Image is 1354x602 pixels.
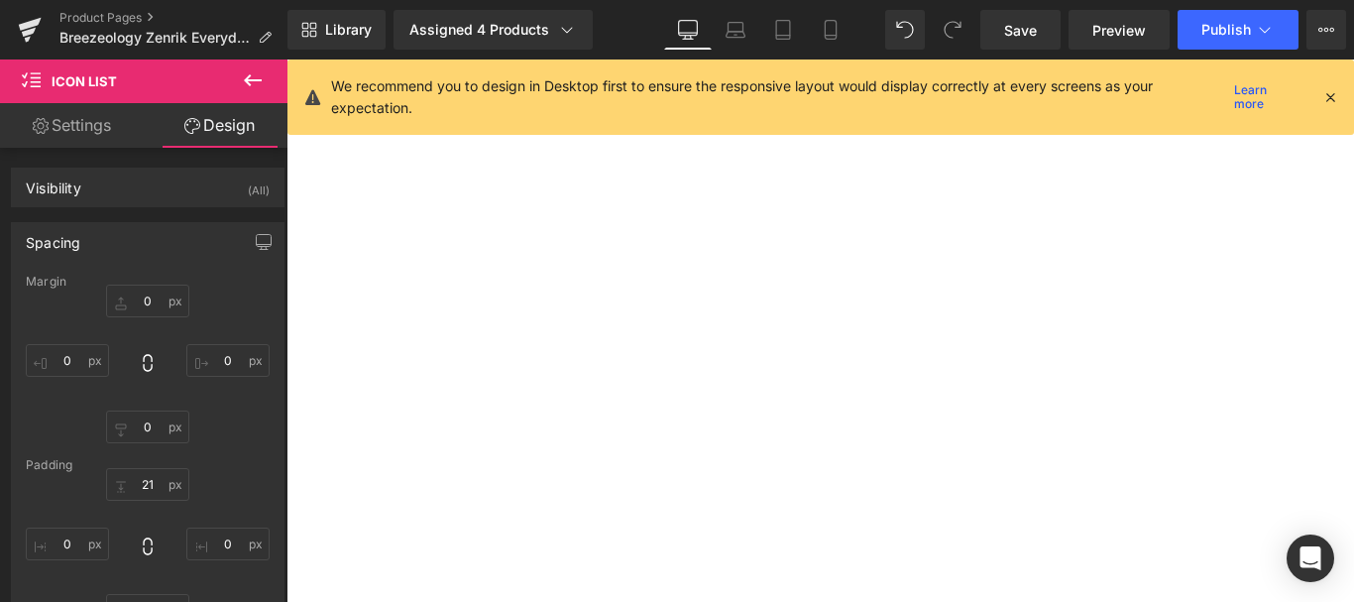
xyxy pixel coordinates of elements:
div: (All) [248,169,270,201]
span: Breezeology Zenrik Everyday [59,30,250,46]
div: Open Intercom Messenger [1287,535,1334,582]
input: 0 [26,344,109,377]
input: 0 [186,344,270,377]
a: Desktop [664,10,712,50]
a: Design [148,103,291,148]
p: We recommend you to design in Desktop first to ensure the responsive layout would display correct... [331,75,1226,119]
a: Preview [1069,10,1170,50]
button: Undo [885,10,925,50]
span: Publish [1201,22,1251,38]
span: Library [325,21,372,39]
div: Assigned 4 Products [409,20,577,40]
div: Visibility [26,169,81,196]
button: Publish [1178,10,1298,50]
span: Icon List [52,73,117,89]
button: More [1306,10,1346,50]
span: Save [1004,20,1037,41]
a: Laptop [712,10,759,50]
a: New Library [287,10,386,50]
input: 0 [186,528,270,560]
input: 0 [26,528,109,560]
div: Padding [26,458,270,472]
div: Margin [26,275,270,289]
button: Redo [933,10,972,50]
a: Product Pages [59,10,287,26]
div: Spacing [26,223,80,251]
a: Mobile [807,10,854,50]
input: 0 [106,411,189,443]
a: Learn more [1226,85,1306,109]
a: Tablet [759,10,807,50]
input: 0 [106,285,189,317]
span: Preview [1092,20,1146,41]
input: 0 [106,468,189,501]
